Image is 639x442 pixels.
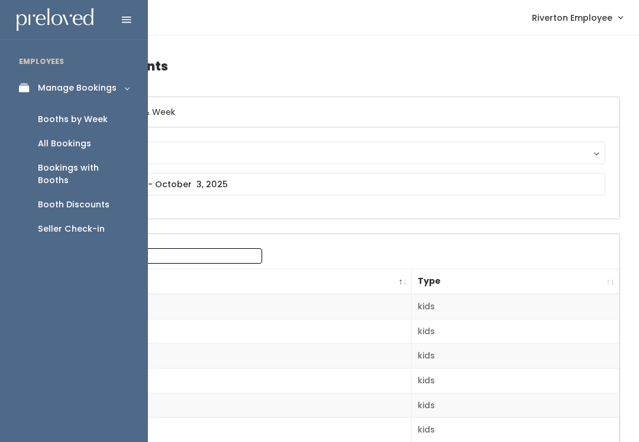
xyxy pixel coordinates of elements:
div: Bookings with Booths [38,162,129,187]
td: 1 [61,294,412,319]
a: Riverton Employee [520,5,634,30]
div: Manage Bookings [38,82,117,94]
th: Type: activate to sort column ascending [412,269,619,294]
td: 3 [61,344,412,369]
div: Booths by Week [38,113,108,126]
td: kids [412,369,619,393]
input: Search: [111,248,262,264]
th: Booth Number: activate to sort column descending [61,269,412,294]
div: Booth Discounts [38,198,109,211]
h6: Select Location & Week [61,97,619,127]
td: kids [412,344,619,369]
input: September 27 - October 3, 2025 [75,173,605,196]
label: Search: [68,248,262,264]
td: 2 [61,319,412,344]
div: All Bookings [38,137,91,150]
td: 5 [61,393,412,418]
h4: Booth Discounts [60,50,620,82]
img: preloved logo [17,8,93,31]
td: kids [412,294,619,319]
span: Riverton Employee [532,11,612,24]
td: 4 [61,369,412,393]
div: Seller Check-in [38,223,105,235]
td: kids [412,319,619,344]
td: kids [412,393,619,418]
button: Riverton [75,142,605,164]
div: Riverton [86,146,594,159]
